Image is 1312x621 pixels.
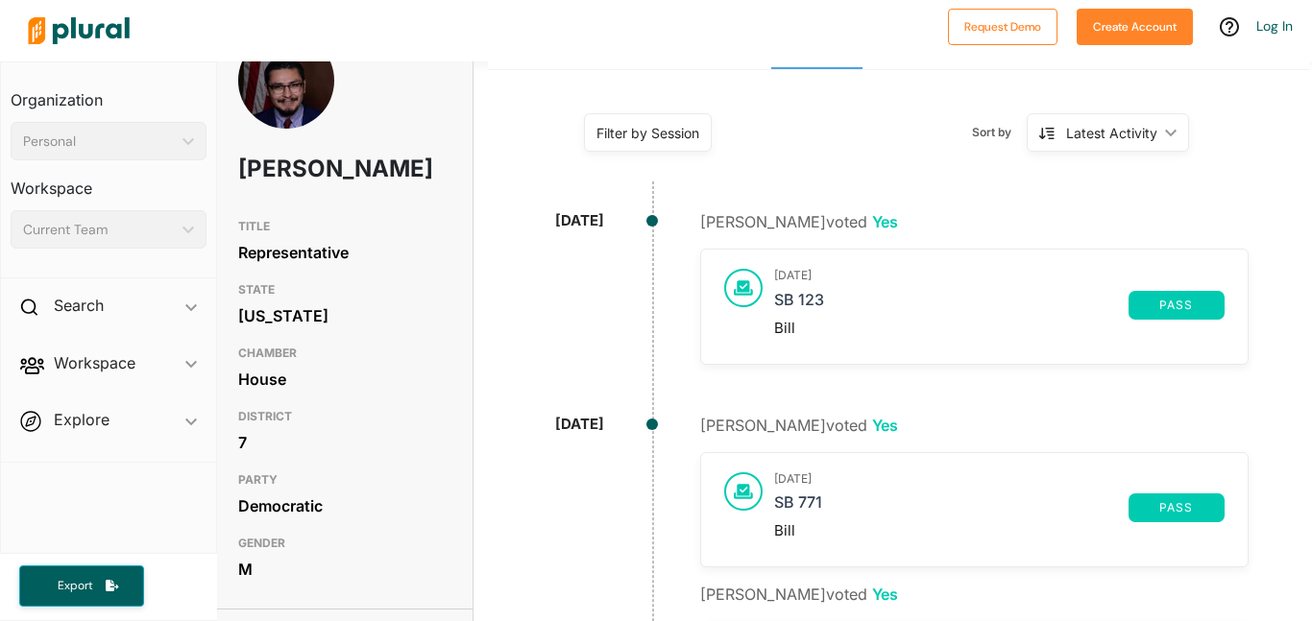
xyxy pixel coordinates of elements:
[872,585,898,604] span: Yes
[555,414,604,436] div: [DATE]
[774,320,1225,337] div: Bill
[1066,123,1157,143] div: Latest Activity
[238,468,449,491] h3: PARTY
[1077,9,1193,45] button: Create Account
[238,278,449,301] h3: STATE
[11,72,207,114] h3: Organization
[238,428,449,457] div: 7
[700,416,898,435] span: [PERSON_NAME] voted
[872,416,898,435] span: Yes
[11,160,207,203] h3: Workspace
[774,291,1129,320] a: SB 123
[700,585,898,604] span: [PERSON_NAME] voted
[44,578,106,594] span: Export
[700,212,898,231] span: [PERSON_NAME] voted
[238,405,449,428] h3: DISTRICT
[774,472,1225,486] h3: [DATE]
[596,123,699,143] div: Filter by Session
[23,131,175,152] div: Personal
[238,365,449,394] div: House
[948,9,1057,45] button: Request Demo
[238,215,449,238] h3: TITLE
[872,212,898,231] span: Yes
[238,532,449,555] h3: GENDER
[774,493,1129,522] a: SB 771
[774,522,1225,539] div: Bill
[1140,299,1213,311] span: pass
[238,342,449,365] h3: CHAMBER
[948,15,1057,36] a: Request Demo
[238,491,449,520] div: Democratic
[23,220,175,240] div: Current Team
[54,295,104,316] h2: Search
[238,33,334,176] img: Headshot of David Morales
[774,269,1225,282] h3: [DATE]
[1256,17,1293,35] a: Log In
[19,565,144,607] button: Export
[238,301,449,330] div: [US_STATE]
[238,555,449,584] div: M
[238,238,449,267] div: Representative
[555,210,604,232] div: [DATE]
[1140,502,1213,514] span: pass
[238,140,365,198] h1: [PERSON_NAME]
[1077,15,1193,36] a: Create Account
[972,124,1027,141] span: Sort by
